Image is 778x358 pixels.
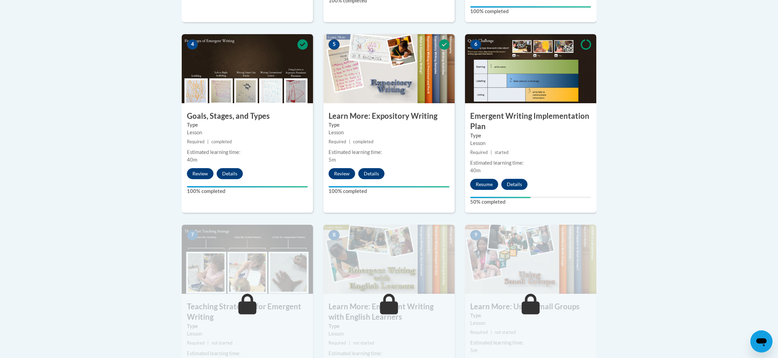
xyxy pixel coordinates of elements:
span: Required [329,340,346,346]
span: Required [470,150,488,155]
label: Type [470,312,591,319]
span: not started [211,340,233,346]
span: | [207,340,209,346]
label: Type [329,322,449,330]
h3: Goals, Stages, and Types [182,111,313,122]
h3: Teaching Strategies for Emergent Writing [182,301,313,323]
button: Details [501,179,528,190]
div: Your progress [470,6,591,8]
button: Details [217,168,243,179]
label: 100% completed [329,187,449,195]
div: Estimated learning time: [470,159,591,167]
img: Course Image [323,34,455,103]
div: Estimated learning time: [187,148,308,156]
div: Estimated learning time: [470,339,591,347]
div: Lesson [329,129,449,136]
span: | [349,139,350,144]
div: Estimated learning time: [329,350,449,357]
div: Lesson [470,319,591,327]
span: Required [187,340,205,346]
label: Type [187,121,308,129]
div: Your progress [187,186,308,187]
span: | [349,340,350,346]
label: Type [470,132,591,139]
div: Lesson [470,139,591,147]
span: 40m [187,157,197,163]
span: not started [495,330,516,335]
h3: Emergent Writing Implementation Plan [465,111,596,132]
span: | [491,150,492,155]
label: 50% completed [470,198,591,206]
div: Lesson [187,330,308,338]
span: 5m [470,347,477,353]
div: Your progress [470,197,531,198]
span: 7 [187,230,198,240]
span: 4 [187,39,198,50]
button: Details [358,168,385,179]
h3: Learn More: Using Small Groups [465,301,596,312]
span: started [495,150,509,155]
span: completed [211,139,232,144]
img: Course Image [182,34,313,103]
label: 100% completed [187,187,308,195]
span: 5m [329,157,336,163]
label: Type [329,121,449,129]
span: 9 [470,230,481,240]
img: Course Image [465,34,596,103]
div: Your progress [329,186,449,187]
span: not started [353,340,374,346]
div: Estimated learning time: [187,350,308,357]
span: | [491,330,492,335]
button: Review [329,168,355,179]
span: 5 [329,39,340,50]
span: Required [470,330,488,335]
span: | [207,139,209,144]
button: Review [187,168,214,179]
iframe: Button to launch messaging window [750,330,772,352]
span: 8 [329,230,340,240]
div: Lesson [329,330,449,338]
span: completed [353,139,373,144]
button: Resume [470,179,498,190]
div: Lesson [187,129,308,136]
div: Estimated learning time: [329,148,449,156]
label: 100% completed [470,8,591,15]
span: 6 [470,39,481,50]
h3: Learn More: Expository Writing [323,111,455,122]
img: Course Image [323,225,455,294]
span: Required [329,139,346,144]
h3: Learn More: Emergent Writing with English Learners [323,301,455,323]
label: Type [187,322,308,330]
img: Course Image [182,225,313,294]
span: 40m [470,167,481,173]
img: Course Image [465,225,596,294]
span: Required [187,139,205,144]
